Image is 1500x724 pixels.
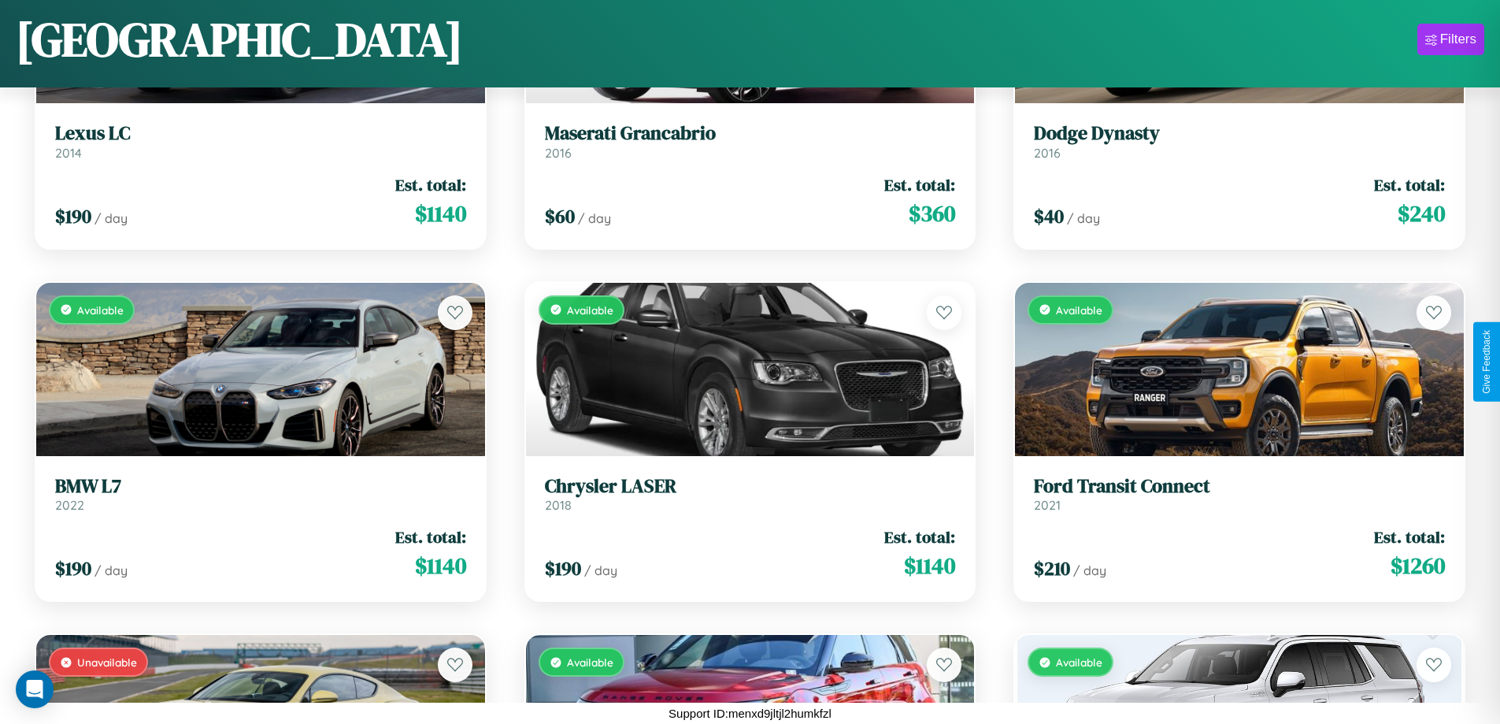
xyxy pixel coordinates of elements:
[1056,303,1102,317] span: Available
[55,122,466,145] h3: Lexus LC
[94,210,128,226] span: / day
[1034,145,1061,161] span: 2016
[1481,330,1492,394] div: Give Feedback
[545,475,956,514] a: Chrysler LASER2018
[1034,475,1445,514] a: Ford Transit Connect2021
[884,525,955,548] span: Est. total:
[1067,210,1100,226] span: / day
[16,7,463,72] h1: [GEOGRAPHIC_DATA]
[55,145,82,161] span: 2014
[415,198,466,229] span: $ 1140
[55,122,466,161] a: Lexus LC2014
[55,555,91,581] span: $ 190
[567,655,613,669] span: Available
[1374,173,1445,196] span: Est. total:
[904,550,955,581] span: $ 1140
[77,303,124,317] span: Available
[94,562,128,578] span: / day
[55,475,466,514] a: BMW L72022
[415,550,466,581] span: $ 1140
[909,198,955,229] span: $ 360
[669,703,831,724] p: Support ID: menxd9jltjl2humkfzl
[545,497,572,513] span: 2018
[55,203,91,229] span: $ 190
[1440,32,1476,47] div: Filters
[55,475,466,498] h3: BMW L7
[16,670,54,708] div: Open Intercom Messenger
[1034,475,1445,498] h3: Ford Transit Connect
[545,122,956,161] a: Maserati Grancabrio2016
[1417,24,1484,55] button: Filters
[1034,203,1064,229] span: $ 40
[545,122,956,145] h3: Maserati Grancabrio
[1034,122,1445,145] h3: Dodge Dynasty
[545,145,572,161] span: 2016
[578,210,611,226] span: / day
[1374,525,1445,548] span: Est. total:
[1398,198,1445,229] span: $ 240
[1034,497,1061,513] span: 2021
[1073,562,1106,578] span: / day
[395,173,466,196] span: Est. total:
[545,475,956,498] h3: Chrysler LASER
[1056,655,1102,669] span: Available
[395,525,466,548] span: Est. total:
[1034,122,1445,161] a: Dodge Dynasty2016
[77,655,137,669] span: Unavailable
[884,173,955,196] span: Est. total:
[55,497,84,513] span: 2022
[1391,550,1445,581] span: $ 1260
[1034,555,1070,581] span: $ 210
[545,203,575,229] span: $ 60
[545,555,581,581] span: $ 190
[567,303,613,317] span: Available
[584,562,617,578] span: / day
